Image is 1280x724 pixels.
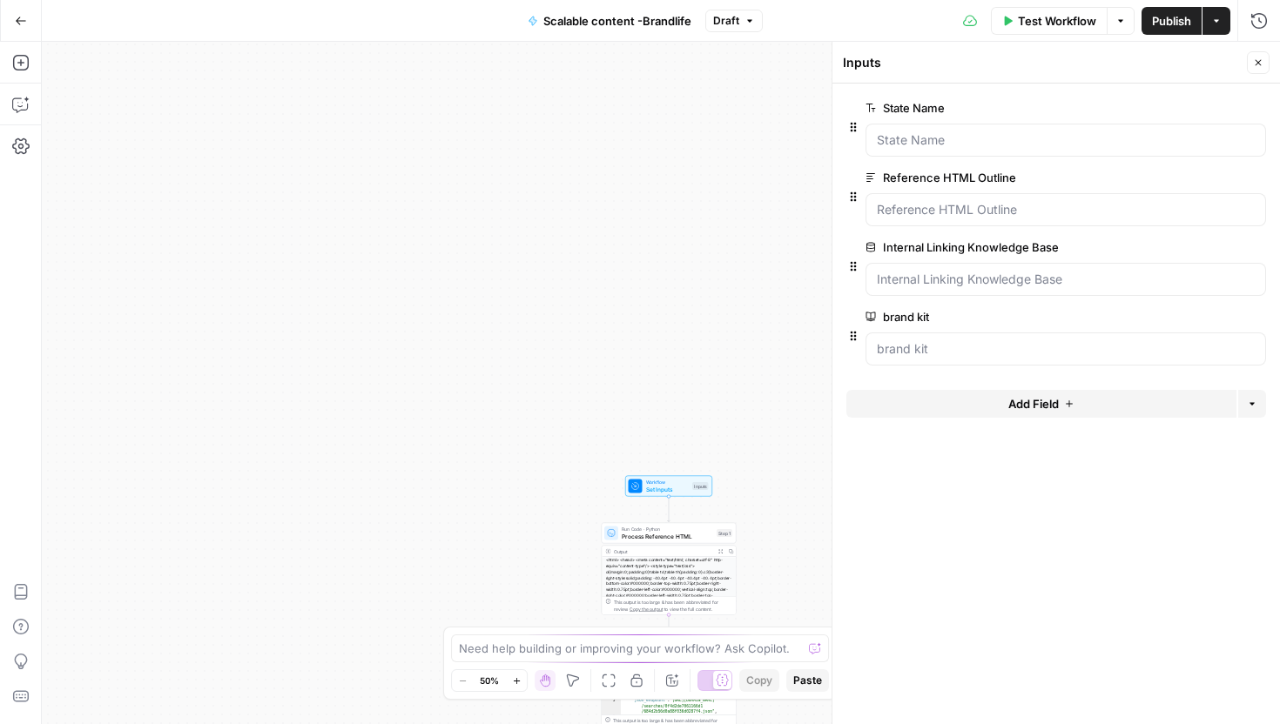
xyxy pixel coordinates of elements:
[793,673,822,688] span: Paste
[668,615,670,640] g: Edge from step_1 to step_2
[746,673,772,688] span: Copy
[622,532,713,540] span: Process Reference HTML
[646,479,690,486] span: Workflow
[843,54,1242,71] div: Inputs
[646,485,690,493] span: Set Inputs
[602,523,737,615] div: Run Code · PythonProcess Reference HTMLStep 1Output<html> <head> <meta content="text/html; charse...
[613,547,712,554] div: Output
[613,599,732,613] div: This output is too large & has been abbreviated for review. to view the full content.
[1008,395,1059,412] span: Add Field
[846,390,1236,418] button: Add Field
[991,7,1107,35] button: Test Workflow
[877,131,1255,149] input: State Name
[1018,12,1096,30] span: Test Workflow
[602,698,621,715] div: 5
[622,526,713,533] span: Run Code · Python
[1152,12,1191,30] span: Publish
[739,669,779,692] button: Copy
[786,669,829,692] button: Paste
[602,557,736,663] div: <html> <head> <meta content="text/html; charset=utf-8" http-equiv="content-type"/> <style type="t...
[877,271,1255,288] input: Internal Linking Knowledge Base
[866,308,1168,325] label: brand kit
[668,497,670,522] g: Edge from start to step_1
[517,7,702,35] button: Scalable content -Brandlife
[717,529,732,537] div: Step 1
[705,10,763,32] button: Draft
[1142,7,1202,35] button: Publish
[713,13,739,29] span: Draft
[866,238,1168,256] label: Internal Linking Knowledge Base
[543,12,691,30] span: Scalable content -Brandlife
[692,482,709,490] div: Inputs
[877,340,1255,358] input: brand kit
[866,169,1168,186] label: Reference HTML Outline
[602,476,737,497] div: WorkflowSet InputsInputs
[866,99,1168,117] label: State Name
[630,607,663,612] span: Copy the output
[877,201,1255,218] input: Reference HTML Outline
[480,674,499,687] span: 50%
